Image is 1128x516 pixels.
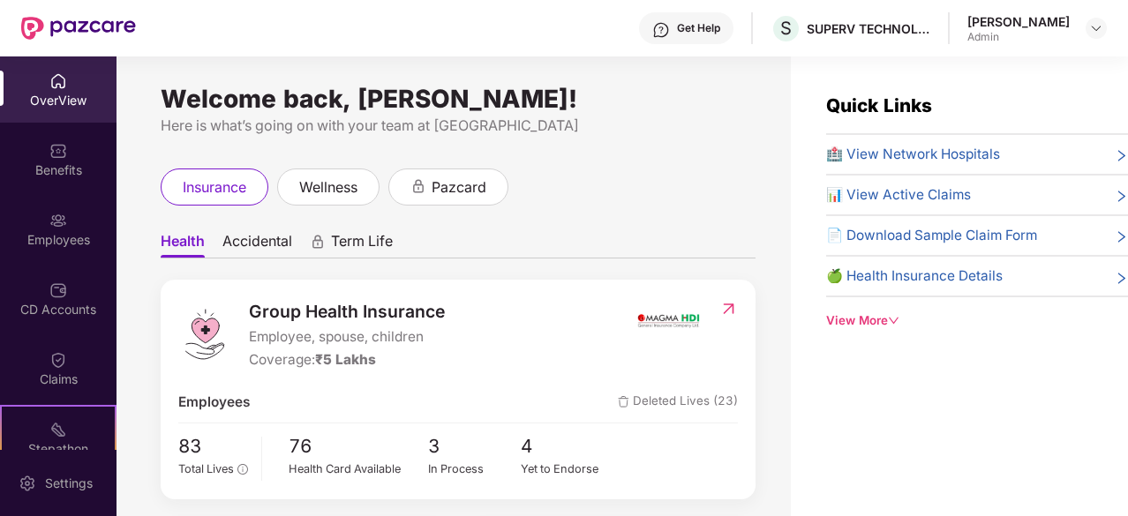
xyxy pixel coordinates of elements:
[178,392,250,413] span: Employees
[19,475,36,492] img: svg+xml;base64,PHN2ZyBpZD0iU2V0dGluZy0yMHgyMCIgeG1sbnM9Imh0dHA6Ly93d3cudzMub3JnLzIwMDAvc3ZnIiB3aW...
[652,21,670,39] img: svg+xml;base64,PHN2ZyBpZD0iSGVscC0zMngzMiIgeG1sbnM9Imh0dHA6Ly93d3cudzMub3JnLzIwMDAvc3ZnIiB3aWR0aD...
[2,440,115,458] div: Stepathon
[826,184,971,206] span: 📊 View Active Claims
[161,115,756,137] div: Here is what’s going on with your team at [GEOGRAPHIC_DATA]
[49,351,67,369] img: svg+xml;base64,PHN2ZyBpZD0iQ2xhaW0iIHhtbG5zPSJodHRwOi8vd3d3LnczLm9yZy8yMDAwL3N2ZyIgd2lkdGg9IjIwIi...
[40,475,98,492] div: Settings
[237,464,247,474] span: info-circle
[967,30,1070,44] div: Admin
[331,232,393,258] span: Term Life
[249,298,445,325] span: Group Health Insurance
[888,315,899,326] span: down
[618,392,738,413] span: Deleted Lives (23)
[521,460,614,478] div: Yet to Endorse
[410,178,426,194] div: animation
[807,20,930,37] div: SUPERV TECHNOLOGIES PRIVATE LIMITED
[1115,269,1128,287] span: right
[826,311,1128,330] div: View More
[1115,147,1128,165] span: right
[222,232,292,258] span: Accidental
[21,17,136,40] img: New Pazcare Logo
[618,396,629,408] img: deleteIcon
[183,176,246,198] span: insurance
[299,176,357,198] span: wellness
[428,432,522,461] span: 3
[289,432,428,461] span: 76
[428,460,522,478] div: In Process
[310,234,326,250] div: animation
[1115,188,1128,206] span: right
[161,232,205,258] span: Health
[432,176,486,198] span: pazcard
[826,225,1037,246] span: 📄 Download Sample Claim Form
[780,18,792,39] span: S
[249,326,445,348] span: Employee, spouse, children
[178,432,248,461] span: 83
[521,432,614,461] span: 4
[49,72,67,90] img: svg+xml;base64,PHN2ZyBpZD0iSG9tZSIgeG1sbnM9Imh0dHA6Ly93d3cudzMub3JnLzIwMDAvc3ZnIiB3aWR0aD0iMjAiIG...
[178,462,234,475] span: Total Lives
[635,298,702,342] img: insurerIcon
[249,349,445,370] div: Coverage:
[1089,21,1103,35] img: svg+xml;base64,PHN2ZyBpZD0iRHJvcGRvd24tMzJ4MzIiIHhtbG5zPSJodHRwOi8vd3d3LnczLm9yZy8yMDAwL3N2ZyIgd2...
[161,92,756,106] div: Welcome back, [PERSON_NAME]!
[49,212,67,229] img: svg+xml;base64,PHN2ZyBpZD0iRW1wbG95ZWVzIiB4bWxucz0iaHR0cDovL3d3dy53My5vcmcvMjAwMC9zdmciIHdpZHRoPS...
[49,421,67,438] img: svg+xml;base64,PHN2ZyB4bWxucz0iaHR0cDovL3d3dy53My5vcmcvMjAwMC9zdmciIHdpZHRoPSIyMSIgaGVpZ2h0PSIyMC...
[49,281,67,299] img: svg+xml;base64,PHN2ZyBpZD0iQ0RfQWNjb3VudHMiIGRhdGEtbmFtZT0iQ0QgQWNjb3VudHMiIHhtbG5zPSJodHRwOi8vd3...
[1115,228,1128,246] span: right
[826,94,932,116] span: Quick Links
[719,300,738,318] img: RedirectIcon
[178,308,231,361] img: logo
[677,21,720,35] div: Get Help
[289,460,428,478] div: Health Card Available
[826,144,1000,165] span: 🏥 View Network Hospitals
[826,265,1003,287] span: 🍏 Health Insurance Details
[315,351,376,368] span: ₹5 Lakhs
[967,13,1070,30] div: [PERSON_NAME]
[49,142,67,160] img: svg+xml;base64,PHN2ZyBpZD0iQmVuZWZpdHMiIHhtbG5zPSJodHRwOi8vd3d3LnczLm9yZy8yMDAwL3N2ZyIgd2lkdGg9Ij...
